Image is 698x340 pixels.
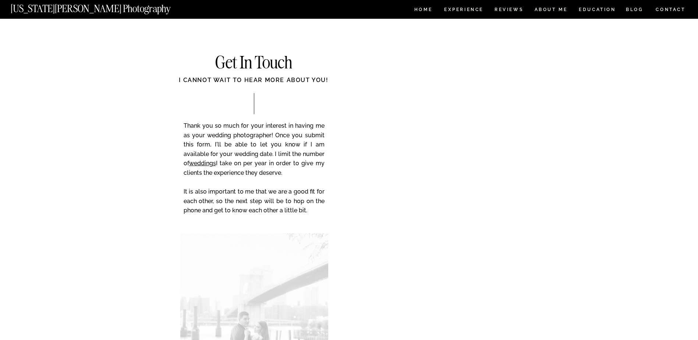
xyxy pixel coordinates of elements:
div: I cannot wait to hear more about you! [150,76,357,93]
a: HOME [413,7,434,14]
a: ABOUT ME [534,7,568,14]
a: CONTACT [655,6,686,14]
a: weddings [189,160,216,167]
a: BLOG [626,7,644,14]
a: EDUCATION [578,7,617,14]
a: Experience [444,7,483,14]
a: [US_STATE][PERSON_NAME] Photography [11,4,195,10]
p: Thank you so much for your interest in having me as your wedding photographer! Once you submit th... [184,121,325,226]
h2: Get In Touch [180,54,328,72]
a: REVIEWS [495,7,522,14]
